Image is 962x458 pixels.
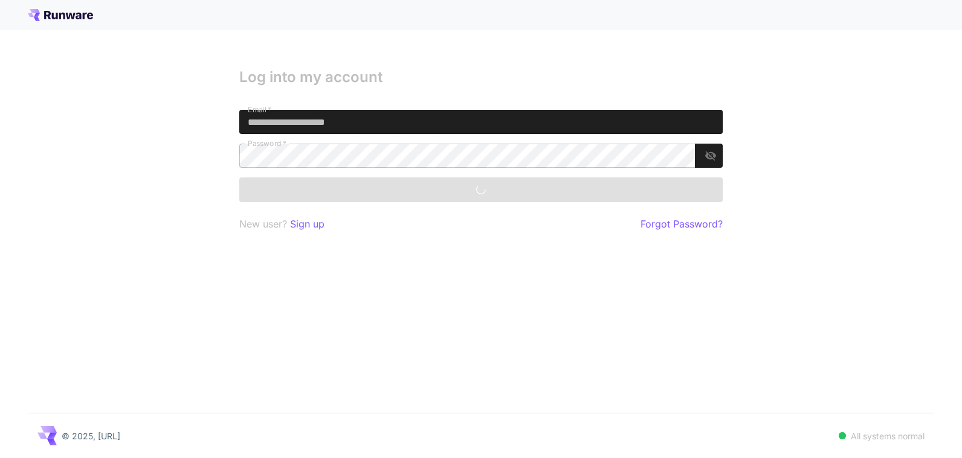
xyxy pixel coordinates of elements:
label: Email [248,104,271,115]
label: Password [248,138,286,148]
button: Sign up [290,217,324,232]
p: New user? [239,217,324,232]
h3: Log into my account [239,69,723,86]
button: toggle password visibility [700,145,721,167]
p: All systems normal [851,430,925,442]
p: © 2025, [URL] [62,430,120,442]
button: Forgot Password? [641,217,723,232]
